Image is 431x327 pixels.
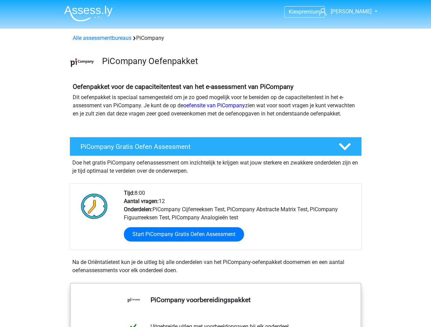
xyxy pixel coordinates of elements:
a: Kiespremium [285,7,325,16]
img: Klok [77,189,112,223]
span: premium [299,9,320,15]
a: Start PiCompany Gratis Oefen Assessment [124,227,244,242]
p: Dit oefenpakket is speciaal samengesteld om je zo goed mogelijk voor te bereiden op de capaciteit... [73,93,359,118]
div: PiCompany [70,34,361,42]
a: [PERSON_NAME] [316,7,372,16]
span: Kies [289,9,299,15]
a: Alle assessmentbureaus [73,35,131,41]
h4: PiCompany Gratis Oefen Assessment [81,143,328,151]
div: Doe het gratis PiCompany oefenassessment om inzichtelijk te krijgen wat jouw sterkere en zwakkere... [70,156,362,175]
img: Assessly [64,5,113,21]
b: Tijd: [124,190,134,196]
a: PiCompany Gratis Oefen Assessment [67,137,364,156]
b: Aantal vragen: [124,198,159,204]
div: Na de Oriëntatietest kun je de uitleg bij alle onderdelen van het PiCompany-oefenpakket doornemen... [70,258,362,275]
span: [PERSON_NAME] [331,8,372,15]
div: 8:00 12 PiCompany Cijferreeksen Test, PiCompany Abstracte Matrix Test, PiCompany Figuurreeksen Te... [119,189,361,250]
a: oefensite van PiCompany [183,102,245,109]
b: Oefenpakket voor de capaciteitentest van het e-assessment van PiCompany [73,83,293,91]
h3: PiCompany Oefenpakket [102,56,356,66]
img: picompany.png [70,50,94,75]
b: Onderdelen: [124,206,153,213]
